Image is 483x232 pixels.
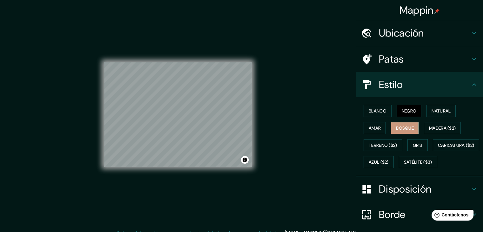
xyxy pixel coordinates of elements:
font: Amar [369,125,381,131]
button: Madera ($2) [424,122,461,134]
font: Blanco [369,108,386,114]
button: Activar o desactivar atribución [241,156,249,164]
button: Satélite ($3) [399,156,437,168]
font: Azul ($2) [369,160,389,165]
iframe: Lanzador de widgets de ayuda [426,207,476,225]
button: Terreno ($2) [364,139,402,151]
div: Patas [356,46,483,72]
font: Patas [379,52,404,66]
button: Amar [364,122,386,134]
font: Natural [432,108,451,114]
div: Borde [356,202,483,227]
div: Ubicación [356,20,483,46]
canvas: Mapa [104,62,252,167]
div: Disposición [356,176,483,202]
button: Bosque [391,122,419,134]
button: Azul ($2) [364,156,394,168]
font: Madera ($2) [429,125,456,131]
font: Mappin [399,3,433,17]
font: Negro [402,108,417,114]
font: Caricatura ($2) [438,142,474,148]
div: Estilo [356,72,483,97]
img: pin-icon.png [434,9,439,14]
font: Gris [413,142,422,148]
font: Ubicación [379,26,424,40]
font: Terreno ($2) [369,142,397,148]
button: Blanco [364,105,392,117]
button: Negro [397,105,422,117]
font: Satélite ($3) [404,160,432,165]
font: Estilo [379,78,403,91]
button: Gris [407,139,428,151]
button: Caricatura ($2) [433,139,480,151]
font: Disposición [379,182,431,196]
font: Bosque [396,125,414,131]
font: Borde [379,208,406,221]
button: Natural [426,105,456,117]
